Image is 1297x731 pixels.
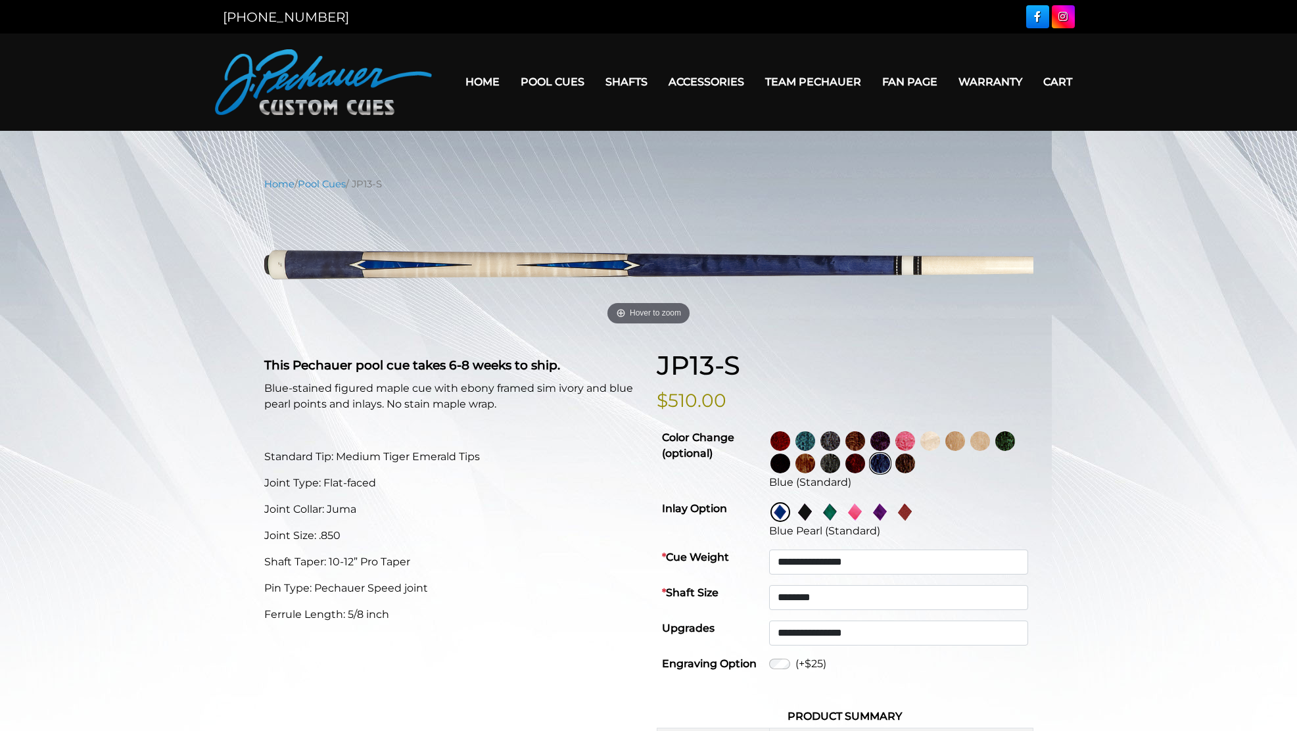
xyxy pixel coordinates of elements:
[264,178,295,190] a: Home
[298,178,346,190] a: Pool Cues
[510,65,595,99] a: Pool Cues
[895,454,915,473] img: Black Palm
[945,431,965,451] img: Natural
[264,528,641,544] p: Joint Size: .850
[948,65,1033,99] a: Warranty
[970,431,990,451] img: Light Natural
[662,502,727,515] strong: Inlay Option
[264,502,641,517] p: Joint Collar: Juma
[662,551,729,563] strong: Cue Weight
[264,607,641,623] p: Ferrule Length: 5/8 inch
[657,389,726,412] bdi: $510.00
[264,381,641,412] p: Blue-stained figured maple cue with ebony framed sim ivory and blue pearl points and inlays. No s...
[872,65,948,99] a: Fan Page
[662,657,757,670] strong: Engraving Option
[595,65,658,99] a: Shafts
[770,502,790,522] img: Blue Pearl
[223,9,349,25] a: [PHONE_NUMBER]
[215,49,432,115] img: Pechauer Custom Cues
[769,523,1028,539] div: Blue Pearl (Standard)
[770,431,790,451] img: Wine
[264,580,641,596] p: Pin Type: Pechauer Speed joint
[895,502,915,522] img: Red Pearl
[795,431,815,451] img: Turquoise
[820,431,840,451] img: Smoke
[264,449,641,465] p: Standard Tip: Medium Tiger Emerald Tips
[820,502,840,522] img: Green Pearl
[895,431,915,451] img: Pink
[264,475,641,491] p: Joint Type: Flat-faced
[770,454,790,473] img: Ebony
[788,710,902,722] strong: Product Summary
[1033,65,1083,99] a: Cart
[264,201,1033,329] a: Hover to zoom
[264,554,641,570] p: Shaft Taper: 10-12” Pro Taper
[920,431,940,451] img: No Stain
[455,65,510,99] a: Home
[662,622,715,634] strong: Upgrades
[795,656,826,672] label: (+$25)
[845,454,865,473] img: Burgundy
[995,431,1015,451] img: Green
[845,502,865,522] img: Pink Pearl
[870,502,890,522] img: Purple Pearl
[662,586,719,599] strong: Shaft Size
[870,431,890,451] img: Purple
[870,454,890,473] img: Blue
[662,431,734,460] strong: Color Change (optional)
[657,350,1033,381] h1: JP13-S
[264,358,560,373] strong: This Pechauer pool cue takes 6-8 weeks to ship.
[820,454,840,473] img: Carbon
[795,454,815,473] img: Chestnut
[264,177,1033,191] nav: Breadcrumb
[755,65,872,99] a: Team Pechauer
[795,502,815,522] img: Simulated Ebony
[658,65,755,99] a: Accessories
[845,431,865,451] img: Rose
[769,475,1028,490] div: Blue (Standard)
